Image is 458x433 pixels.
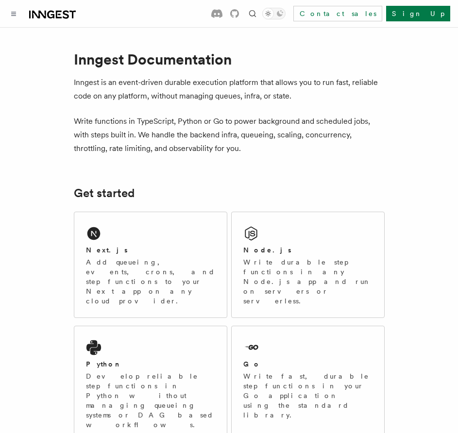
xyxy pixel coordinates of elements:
button: Find something... [247,8,258,19]
p: Write functions in TypeScript, Python or Go to power background and scheduled jobs, with steps bu... [74,115,385,155]
a: Contact sales [293,6,382,21]
p: Develop reliable step functions in Python without managing queueing systems or DAG based workflows. [86,371,215,430]
p: Add queueing, events, crons, and step functions to your Next app on any cloud provider. [86,257,215,306]
a: Node.jsWrite durable step functions in any Node.js app and run on servers or serverless. [231,212,385,318]
button: Toggle dark mode [262,8,286,19]
h2: Python [86,359,122,369]
h2: Next.js [86,245,128,255]
h2: Node.js [243,245,291,255]
a: Get started [74,186,135,200]
p: Inngest is an event-driven durable execution platform that allows you to run fast, reliable code ... [74,76,385,103]
a: Sign Up [386,6,450,21]
a: Next.jsAdd queueing, events, crons, and step functions to your Next app on any cloud provider. [74,212,227,318]
p: Write fast, durable step functions in your Go application using the standard library. [243,371,373,420]
h1: Inngest Documentation [74,50,385,68]
p: Write durable step functions in any Node.js app and run on servers or serverless. [243,257,373,306]
button: Toggle navigation [8,8,19,19]
h2: Go [243,359,261,369]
